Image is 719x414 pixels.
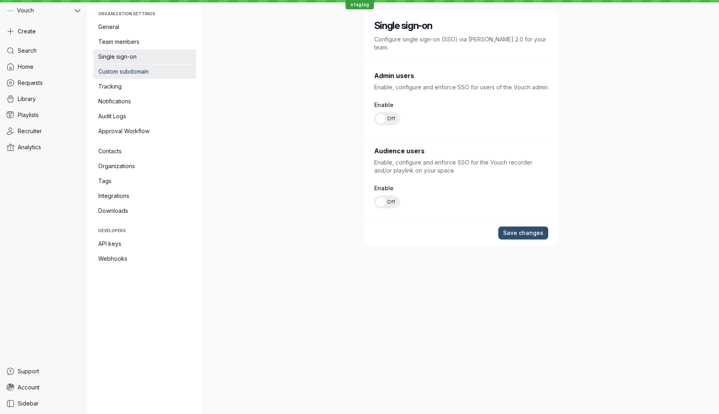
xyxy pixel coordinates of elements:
span: Tags [98,177,191,185]
button: Save changes [498,227,548,239]
a: Single sign-on [93,49,196,64]
span: General [98,23,191,31]
a: Home [3,60,84,74]
span: API keys [98,240,191,248]
a: Recruiter [3,124,84,138]
span: Downloads [98,207,191,215]
p: Enable, configure and enforce SSO for users of the Vouch admin [374,83,548,91]
a: Analytics [3,140,84,154]
span: Requests [18,79,43,87]
a: Team members [93,35,196,49]
h2: Single sign-on [374,19,432,32]
span: Integrations [98,192,191,200]
a: Audit Logs [93,109,196,124]
img: Vouch avatar [6,7,14,14]
span: Tracking [98,82,191,91]
span: Analytics [18,143,41,151]
span: Playlists [18,111,39,119]
a: General [93,20,196,34]
a: Approval Workflow [93,124,196,138]
a: Organizations [93,159,196,173]
span: Team members [98,38,191,46]
span: Enable [374,184,394,192]
a: Tags [93,174,196,188]
span: Create [18,27,36,35]
button: Vouch avatarVouch [3,3,84,18]
span: Save changes [503,229,543,237]
span: Organization settings [98,11,191,16]
a: Custom subdomain [93,64,196,79]
span: Library [18,95,36,103]
a: Gary Zurnamer avatarAccount [3,380,84,395]
a: Requests [3,76,84,90]
span: Approval Workflow [98,127,191,135]
span: Contacts [98,147,191,155]
span: Home [18,63,33,71]
span: Webhooks [98,255,191,263]
span: Recruiter [18,127,42,135]
span: Search [18,47,37,55]
a: Contacts [93,144,196,159]
span: Sidebar [18,400,39,408]
span: Account [18,383,39,391]
h3: Audience users [374,146,548,155]
span: Developers [98,228,191,233]
a: Search [3,43,84,58]
a: Tracking [93,79,196,94]
a: Downloads [93,204,196,218]
span: Custom subdomain [98,68,191,76]
a: Webhooks [93,251,196,266]
a: Library [3,92,84,106]
a: API keys [93,237,196,251]
a: Notifications [93,94,196,109]
a: Integrations [93,189,196,203]
a: Support [3,364,84,379]
div: Vouch [3,3,73,18]
span: Off [387,112,395,125]
span: Enable [374,101,394,109]
img: Gary Zurnamer avatar [6,383,15,391]
span: Notifications [98,97,191,105]
span: Single sign-on [98,53,191,61]
span: Organizations [98,162,191,170]
span: Vouch [17,6,34,14]
p: Configure single sign-on (SSO) via [PERSON_NAME] 2.0 for your team. [374,35,548,51]
button: Create [3,24,84,39]
h3: Admin users [374,71,548,80]
span: Off [387,196,395,208]
span: Audit Logs [98,112,191,120]
span: Support [18,367,39,375]
a: Playlists [3,108,84,122]
a: Sidebar [3,396,84,411]
p: Enable, configure and enforce SSO for the Vouch recorder and/or playlink on your space. [374,159,548,175]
